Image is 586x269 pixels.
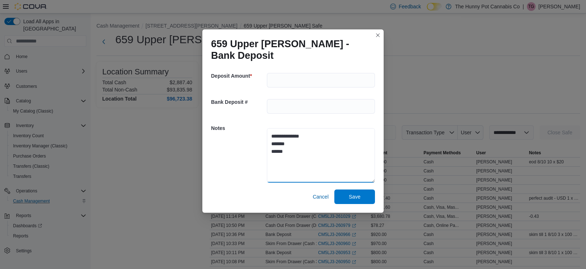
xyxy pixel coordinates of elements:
h5: Bank Deposit # [211,95,265,109]
button: Cancel [310,189,331,204]
button: Closes this modal window [374,31,382,40]
h5: Deposit Amount [211,69,265,83]
span: Save [349,193,360,200]
h1: 659 Upper [PERSON_NAME] - Bank Deposit [211,38,369,61]
span: Cancel [313,193,329,200]
h5: Notes [211,121,265,135]
button: Save [334,189,375,204]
